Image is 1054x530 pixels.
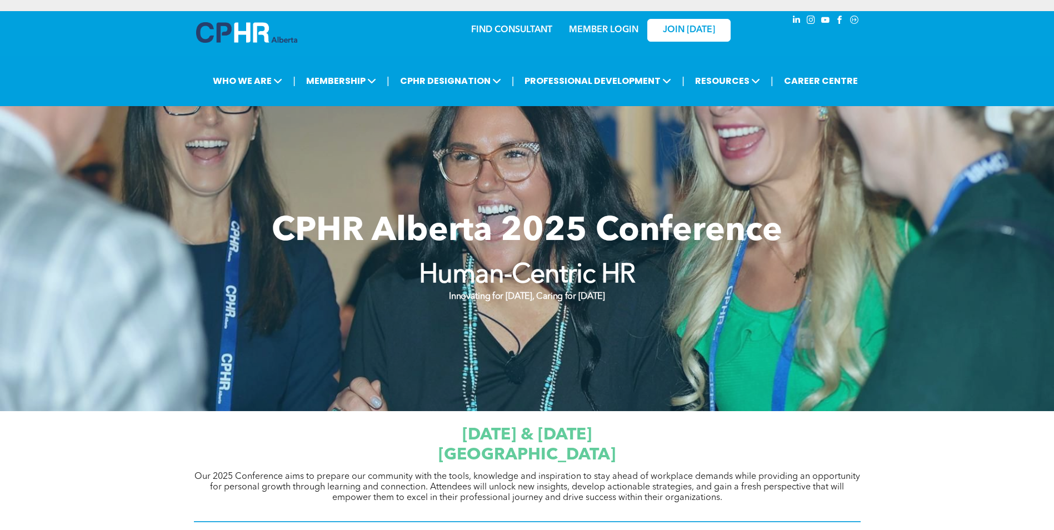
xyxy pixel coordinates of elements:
span: CPHR Alberta 2025 Conference [272,215,782,248]
li: | [682,69,685,92]
span: CPHR DESIGNATION [397,71,504,91]
a: CAREER CENTRE [781,71,861,91]
img: A blue and white logo for cp alberta [196,22,297,43]
li: | [293,69,296,92]
strong: Innovating for [DATE], Caring for [DATE] [449,292,605,301]
a: youtube [820,14,832,29]
a: linkedin [791,14,803,29]
span: Our 2025 Conference aims to prepare our community with the tools, knowledge and inspiration to st... [194,472,860,502]
a: MEMBER LOGIN [569,26,638,34]
a: facebook [834,14,846,29]
li: | [771,69,773,92]
span: WHO WE ARE [209,71,286,91]
span: PROFESSIONAL DEVELOPMENT [521,71,675,91]
span: [GEOGRAPHIC_DATA] [438,447,616,463]
span: JOIN [DATE] [663,25,715,36]
a: instagram [805,14,817,29]
a: Social network [848,14,861,29]
li: | [512,69,514,92]
a: FIND CONSULTANT [471,26,552,34]
span: [DATE] & [DATE] [462,427,592,443]
span: RESOURCES [692,71,763,91]
strong: Human-Centric HR [419,262,636,289]
li: | [387,69,389,92]
a: JOIN [DATE] [647,19,731,42]
span: MEMBERSHIP [303,71,379,91]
